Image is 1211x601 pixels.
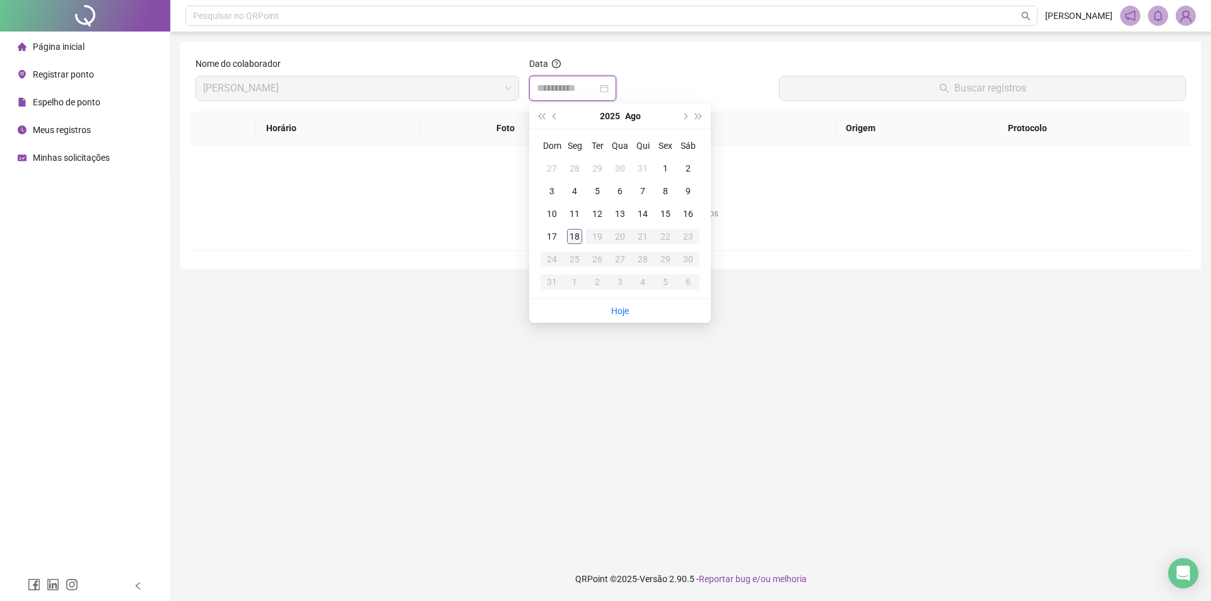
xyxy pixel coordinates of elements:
span: instagram [66,578,78,591]
div: 20 [612,229,628,244]
span: schedule [18,153,26,162]
div: 27 [544,161,559,176]
td: 2025-08-30 [677,248,699,271]
td: 2025-08-17 [541,225,563,248]
td: 2025-08-08 [654,180,677,202]
td: 2025-08-31 [541,271,563,293]
td: 2025-08-25 [563,248,586,271]
button: super-next-year [692,103,706,129]
span: notification [1125,10,1136,21]
span: clock-circle [18,125,26,134]
th: Protocolo [998,111,1191,146]
th: Horário [256,111,421,146]
div: 22 [658,229,673,244]
td: 2025-08-04 [563,180,586,202]
td: 2025-08-23 [677,225,699,248]
div: Open Intercom Messenger [1168,558,1198,588]
div: 9 [681,184,696,199]
td: 2025-07-31 [631,157,654,180]
td: 2025-08-03 [541,180,563,202]
td: 2025-07-29 [586,157,609,180]
div: 25 [567,252,582,267]
td: 2025-09-04 [631,271,654,293]
button: Buscar registros [779,76,1186,101]
th: Qui [631,134,654,157]
div: 17 [544,229,559,244]
div: 5 [590,184,605,199]
th: Origem [836,111,998,146]
div: 13 [612,206,628,221]
th: Seg [563,134,586,157]
label: Nome do colaborador [196,57,289,71]
button: super-prev-year [534,103,548,129]
div: 8 [658,184,673,199]
td: 2025-08-29 [654,248,677,271]
div: 18 [567,229,582,244]
th: Sex [654,134,677,157]
span: environment [18,70,26,79]
div: Não há dados [206,206,1176,220]
span: Data [529,59,548,69]
td: 2025-08-27 [609,248,631,271]
div: 12 [590,206,605,221]
span: search [1021,11,1031,21]
td: 2025-07-30 [609,157,631,180]
td: 2025-08-13 [609,202,631,225]
button: prev-year [548,103,562,129]
div: 16 [681,206,696,221]
span: Espelho de ponto [33,97,100,107]
div: 1 [567,274,582,289]
td: 2025-08-18 [563,225,586,248]
div: 28 [635,252,650,267]
span: Reportar bug e/ou melhoria [699,574,807,584]
div: 5 [658,274,673,289]
td: 2025-07-27 [541,157,563,180]
div: 7 [635,184,650,199]
td: 2025-08-22 [654,225,677,248]
img: 84180 [1176,6,1195,25]
div: 31 [635,161,650,176]
span: question-circle [552,59,561,68]
th: Qua [609,134,631,157]
td: 2025-09-05 [654,271,677,293]
td: 2025-09-03 [609,271,631,293]
div: 27 [612,252,628,267]
div: 29 [658,252,673,267]
span: [PERSON_NAME] [1045,9,1113,23]
td: 2025-08-07 [631,180,654,202]
div: 1 [658,161,673,176]
div: 30 [612,161,628,176]
td: 2025-08-15 [654,202,677,225]
td: 2025-09-06 [677,271,699,293]
span: Meus registros [33,125,91,135]
td: 2025-08-28 [631,248,654,271]
td: 2025-09-02 [586,271,609,293]
span: bell [1152,10,1164,21]
td: 2025-08-24 [541,248,563,271]
div: 4 [635,274,650,289]
th: Sáb [677,134,699,157]
div: 2 [681,161,696,176]
div: 23 [681,229,696,244]
span: facebook [28,578,40,591]
div: 14 [635,206,650,221]
div: 28 [567,161,582,176]
div: 29 [590,161,605,176]
span: CAIO HENRIQUE SILVA DOS SANTOS [203,76,512,100]
td: 2025-08-21 [631,225,654,248]
th: Foto [486,111,612,146]
td: 2025-07-28 [563,157,586,180]
div: 31 [544,274,559,289]
div: 26 [590,252,605,267]
footer: QRPoint © 2025 - 2.90.5 - [170,557,1211,601]
td: 2025-08-10 [541,202,563,225]
button: year panel [600,103,620,129]
td: 2025-08-05 [586,180,609,202]
span: home [18,42,26,51]
td: 2025-08-11 [563,202,586,225]
div: 11 [567,206,582,221]
td: 2025-08-20 [609,225,631,248]
span: left [134,581,143,590]
div: 10 [544,206,559,221]
div: 3 [612,274,628,289]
